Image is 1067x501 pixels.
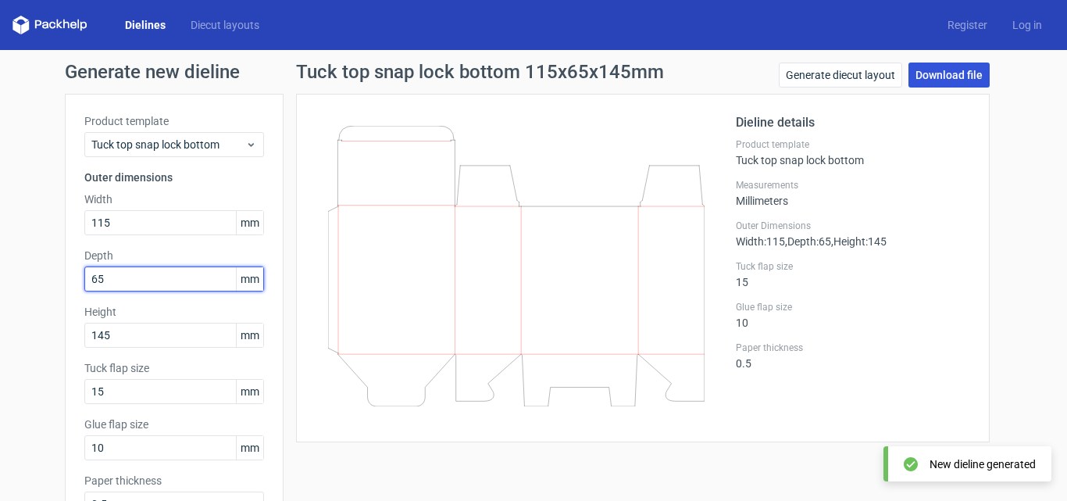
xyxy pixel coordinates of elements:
[112,17,178,33] a: Dielines
[736,260,970,288] div: 15
[178,17,272,33] a: Diecut layouts
[84,360,264,376] label: Tuck flap size
[84,113,264,129] label: Product template
[736,138,970,166] div: Tuck top snap lock bottom
[84,170,264,185] h3: Outer dimensions
[236,211,263,234] span: mm
[1000,17,1055,33] a: Log in
[296,63,664,81] h1: Tuck top snap lock bottom 115x65x145mm
[236,324,263,347] span: mm
[831,235,887,248] span: , Height : 145
[84,191,264,207] label: Width
[736,342,970,354] label: Paper thickness
[736,301,970,329] div: 10
[236,380,263,403] span: mm
[65,63,1002,81] h1: Generate new dieline
[736,260,970,273] label: Tuck flap size
[908,63,990,88] a: Download file
[930,456,1036,472] div: New dieline generated
[84,248,264,263] label: Depth
[779,63,902,88] a: Generate diecut layout
[84,417,264,432] label: Glue flap size
[736,235,785,248] span: Width : 115
[91,137,245,152] span: Tuck top snap lock bottom
[736,113,970,132] h2: Dieline details
[236,267,263,291] span: mm
[736,179,970,207] div: Millimeters
[736,301,970,313] label: Glue flap size
[736,138,970,151] label: Product template
[736,342,970,370] div: 0.5
[84,304,264,320] label: Height
[736,220,970,232] label: Outer Dimensions
[935,17,1000,33] a: Register
[236,436,263,460] span: mm
[736,179,970,191] label: Measurements
[84,473,264,488] label: Paper thickness
[785,235,831,248] span: , Depth : 65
